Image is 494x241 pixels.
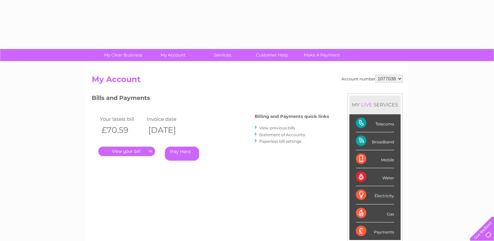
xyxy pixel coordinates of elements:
[98,147,155,156] a: .
[255,114,329,119] h4: Billing and Payments quick links
[259,125,295,130] a: View previous bills
[145,123,192,137] th: [DATE]
[259,139,301,144] a: Paperless bill settings
[165,147,199,161] a: Pay Here
[356,132,394,150] div: Broadband
[92,75,403,87] h2: My Account
[146,49,200,61] a: My Account
[342,75,403,83] div: Account number
[356,186,394,204] div: Electricity
[356,114,394,132] div: Telecoms
[196,49,249,61] a: Services
[92,93,329,105] h3: Bills and Payments
[259,132,305,137] a: Statement of Accounts
[356,150,394,168] div: Mobile
[349,95,401,114] div: MY SERVICES
[356,204,394,222] div: Gas
[98,123,145,137] th: £70.59
[360,102,374,108] div: LIVE
[96,49,150,61] a: My Clear Business
[145,115,192,123] td: Invoice date
[98,115,145,123] td: Your latest bill
[356,222,394,240] div: Payments
[295,49,349,61] a: Make A Payment
[356,168,394,186] div: Water
[245,49,299,61] a: Customer Help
